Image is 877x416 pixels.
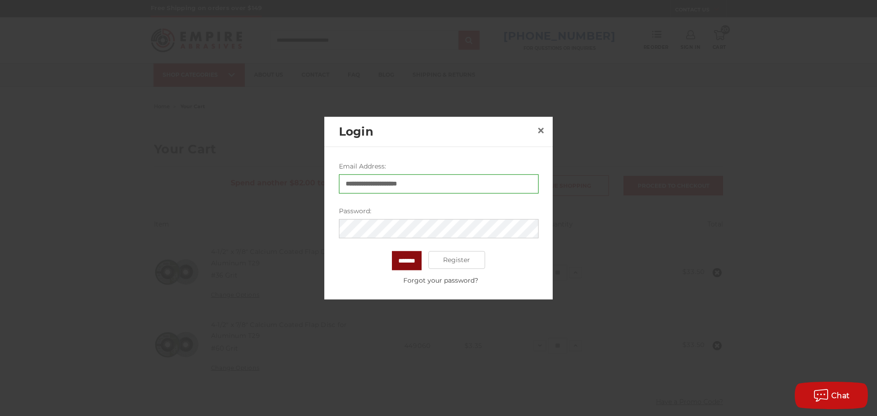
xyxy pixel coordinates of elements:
[795,382,868,409] button: Chat
[534,123,548,138] a: Close
[428,251,486,269] a: Register
[343,275,538,285] a: Forgot your password?
[537,121,545,139] span: ×
[339,161,539,171] label: Email Address:
[339,123,534,140] h2: Login
[831,391,850,400] span: Chat
[339,206,539,216] label: Password:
